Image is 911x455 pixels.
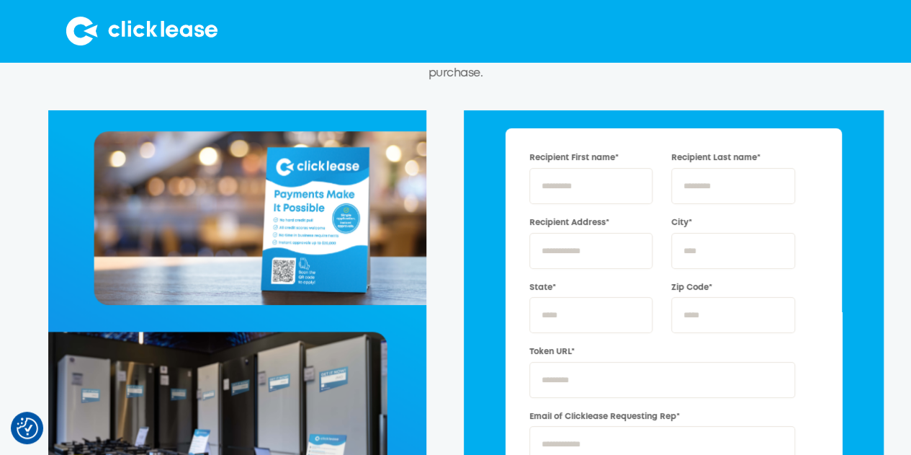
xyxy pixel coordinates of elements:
[671,152,794,164] label: Recipient Last name*
[529,282,652,294] label: State*
[529,152,652,164] label: Recipient First name*
[529,217,652,229] label: Recipient Address*
[671,217,794,229] label: City*
[66,17,217,45] img: Clicklease logo
[17,418,38,439] button: Consent Preferences
[17,418,38,439] img: Revisit consent button
[671,282,794,294] label: Zip Code*
[529,411,795,423] label: Email of Clicklease Requesting Rep*
[529,346,795,358] label: Token URL*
